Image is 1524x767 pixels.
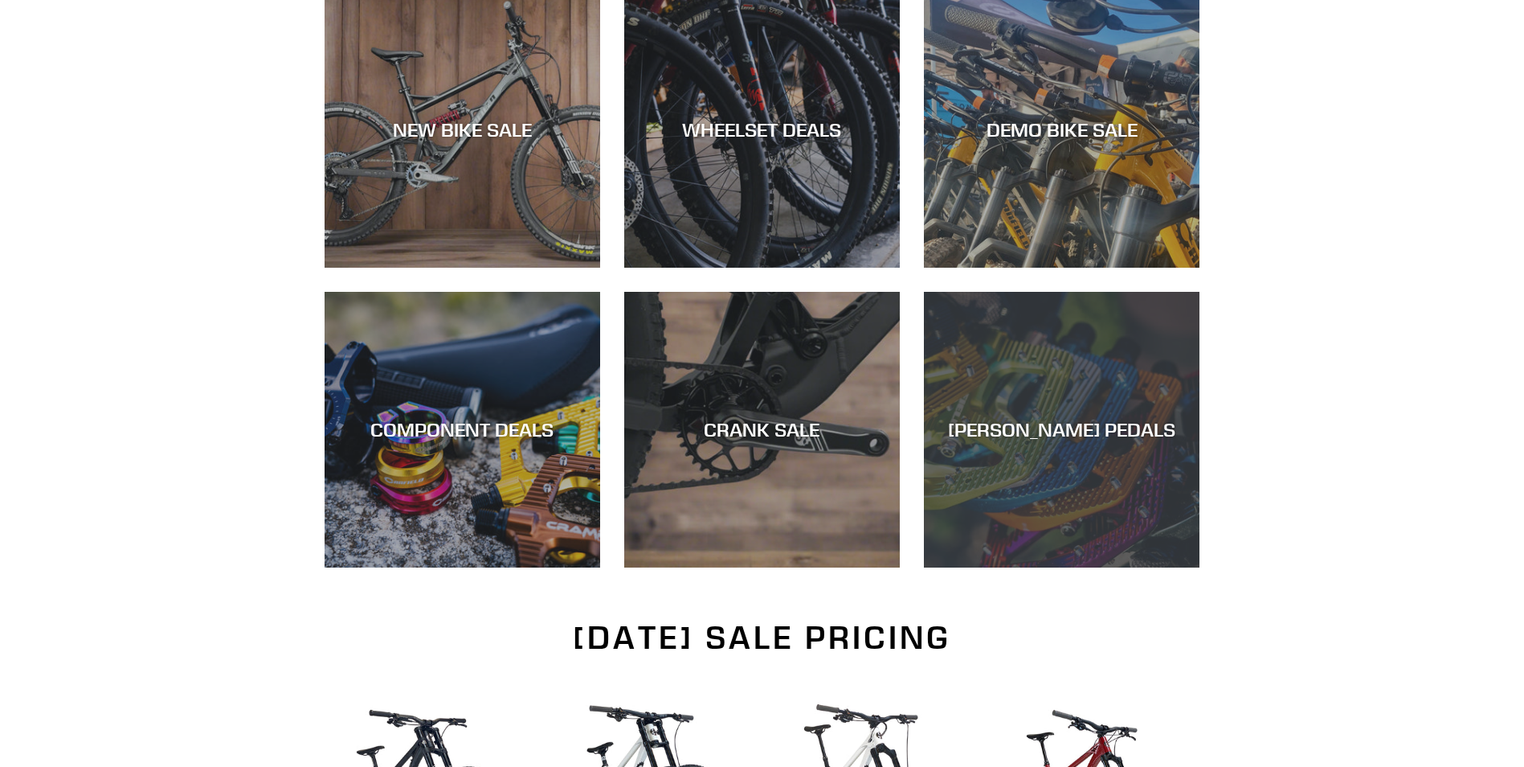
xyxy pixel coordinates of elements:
[624,292,900,568] a: CRANK SALE
[924,292,1199,568] a: [PERSON_NAME] PEDALS
[325,418,600,441] div: COMPONENT DEALS
[624,118,900,142] div: WHEELSET DEALS
[924,418,1199,441] div: [PERSON_NAME] PEDALS
[624,418,900,441] div: CRANK SALE
[325,118,600,142] div: NEW BIKE SALE
[924,118,1199,142] div: DEMO BIKE SALE
[325,618,1200,657] h2: [DATE] SALE PRICING
[325,292,600,568] a: COMPONENT DEALS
